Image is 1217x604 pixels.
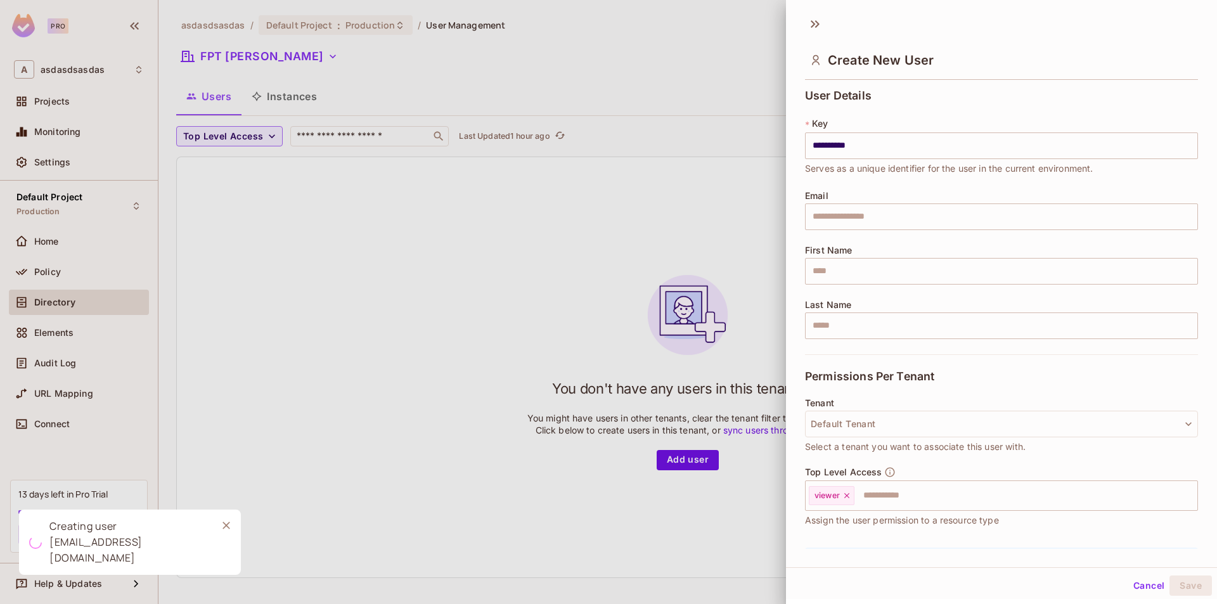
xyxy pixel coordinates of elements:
span: Assign the user permission to a resource type [805,513,999,527]
button: Cancel [1128,575,1169,596]
span: Create New User [828,53,934,68]
span: Last Name [805,300,851,310]
div: Creating user [EMAIL_ADDRESS][DOMAIN_NAME] [49,518,207,566]
div: viewer [809,486,854,505]
span: Email [805,191,828,201]
span: Tenant [805,398,834,408]
button: Close [217,516,236,535]
span: Top Level Access [805,467,882,477]
button: Open [1191,494,1194,496]
span: User Details [805,89,872,102]
button: Save [1169,575,1212,596]
span: Key [812,119,828,129]
span: viewer [815,491,840,501]
span: Select a tenant you want to associate this user with. [805,440,1026,454]
button: Default Tenant [805,411,1198,437]
span: Serves as a unique identifier for the user in the current environment. [805,162,1093,176]
span: Permissions Per Tenant [805,370,934,383]
span: First Name [805,245,853,255]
